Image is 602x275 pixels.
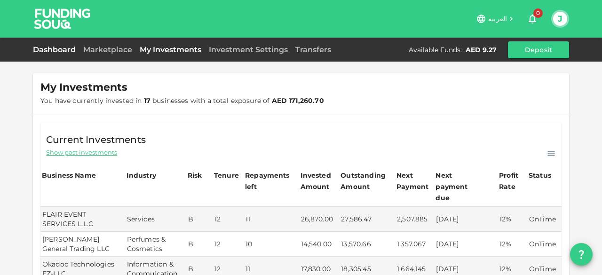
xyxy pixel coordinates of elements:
div: Business Name [42,170,96,181]
div: Status [529,170,552,181]
div: Industry [127,170,156,181]
a: My Investments [136,45,205,54]
a: Investment Settings [205,45,292,54]
div: Profit Rate [499,170,526,192]
div: Outstanding Amount [341,170,388,192]
span: Current Investments [46,132,146,147]
td: 12 [213,207,244,232]
strong: AED 171,260.70 [272,96,324,105]
button: J [553,12,567,26]
div: Risk [188,170,206,181]
span: Show past investments [46,148,117,157]
span: My Investments [40,81,127,94]
button: Deposit [508,41,569,58]
td: Perfumes & Cosmetics [125,232,186,257]
a: Marketplace [79,45,136,54]
td: [DATE] [434,207,498,232]
div: Invested Amount [301,170,338,192]
td: 26,870.00 [299,207,340,232]
a: Dashboard [33,45,79,54]
div: Available Funds : [409,45,462,55]
span: You have currently invested in businesses with a total exposure of [40,96,324,105]
button: 0 [523,9,542,28]
div: Next payment due [436,170,483,204]
strong: 17 [144,96,150,105]
div: AED 9.27 [466,45,497,55]
div: Repayments left [245,170,292,192]
td: Services [125,207,186,232]
td: 10 [244,232,299,257]
span: 0 [533,8,543,18]
a: Transfers [292,45,335,54]
td: 14,540.00 [299,232,340,257]
span: العربية [488,15,507,23]
div: Tenure [214,170,239,181]
td: 12% [498,207,527,232]
button: question [570,243,593,266]
div: Next Payment [396,170,433,192]
td: 13,570.66 [339,232,395,257]
td: 12 [213,232,244,257]
td: B [186,232,213,257]
td: 11 [244,207,299,232]
td: [PERSON_NAME] General Trading LLC [40,232,125,257]
td: OnTime [527,232,562,257]
td: 27,586.47 [339,207,395,232]
td: 1,357.067 [395,232,434,257]
td: OnTime [527,207,562,232]
td: 2,507.885 [395,207,434,232]
td: B [186,207,213,232]
td: 12% [498,232,527,257]
td: FLAIR EVENT SERVICES L.L.C [40,207,125,232]
td: [DATE] [434,232,498,257]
